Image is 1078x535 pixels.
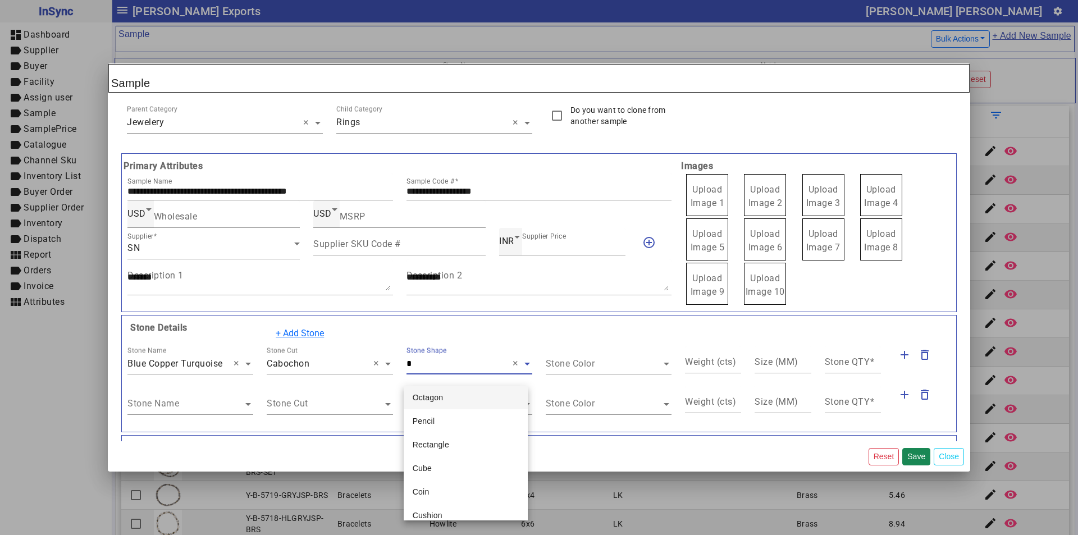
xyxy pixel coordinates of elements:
[404,386,528,520] ng-dropdown-panel: Options list
[691,273,725,297] span: Upload Image 9
[825,396,870,407] mat-label: Stone QTY
[413,417,435,426] span: Pencil
[413,511,442,520] span: Cushion
[127,345,166,355] div: Stone Name
[127,177,172,185] mat-label: Sample Name
[234,357,243,371] span: Clear all
[108,64,970,93] h2: Sample
[869,448,899,465] button: Reset
[413,393,444,402] span: Octagon
[313,238,401,249] mat-label: Supplier SKU Code #
[902,448,930,465] button: Save
[127,322,188,333] b: Stone Details
[748,228,783,253] span: Upload Image 6
[522,232,566,240] mat-label: Supplier Price
[755,396,798,407] mat-label: Size (MM)
[406,269,463,280] mat-label: Description 2
[499,236,514,246] span: INR
[918,348,931,362] mat-icon: delete_outline
[373,357,383,371] span: Clear all
[336,104,383,115] div: Child Category
[898,388,911,401] mat-icon: add
[406,177,455,185] mat-label: Sample Code #
[413,464,432,473] span: Cube
[268,323,331,344] button: + Add Stone
[825,356,870,367] mat-label: Stone QTY
[340,211,366,221] mat-label: MSRP
[406,345,447,355] div: Stone Shape
[267,345,298,355] div: Stone Cut
[313,208,332,219] span: USD
[413,440,449,449] span: Rectangle
[127,232,154,240] mat-label: Supplier
[413,487,430,496] span: Coin
[154,211,198,221] mat-label: Wholesale
[934,448,964,465] button: Close
[755,356,798,367] mat-label: Size (MM)
[864,184,898,208] span: Upload Image 4
[685,396,736,407] mat-label: Weight (cts)
[864,228,898,253] span: Upload Image 8
[746,273,785,297] span: Upload Image 10
[748,184,783,208] span: Upload Image 2
[691,228,725,253] span: Upload Image 5
[685,356,736,367] mat-label: Weight (cts)
[127,243,140,253] span: SN
[568,104,672,127] label: Do you want to clone from another sample
[898,348,911,362] mat-icon: add
[642,236,656,249] mat-icon: add_circle_outline
[127,104,177,115] div: Parent Category
[121,159,678,173] b: Primary Attributes
[691,184,725,208] span: Upload Image 1
[678,159,957,173] b: Images
[513,357,522,371] span: Clear all
[806,184,841,208] span: Upload Image 3
[513,116,522,130] span: Clear all
[918,388,931,401] mat-icon: delete_outline
[127,208,146,219] span: USD
[806,228,841,253] span: Upload Image 7
[303,116,313,130] span: Clear all
[127,269,184,280] mat-label: Description 1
